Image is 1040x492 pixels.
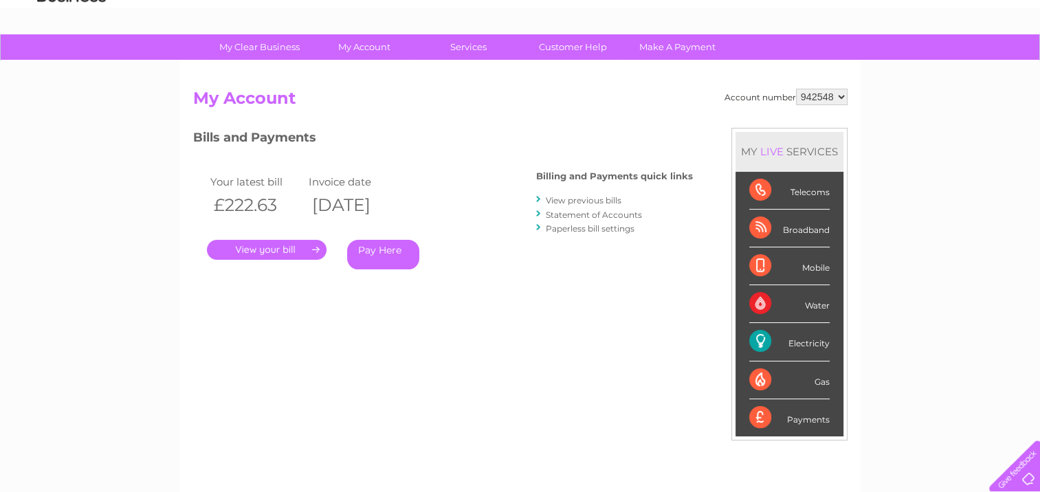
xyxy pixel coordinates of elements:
[305,191,404,219] th: [DATE]
[749,247,830,285] div: Mobile
[749,323,830,361] div: Electricity
[193,128,693,152] h3: Bills and Payments
[724,89,848,105] div: Account number
[546,210,642,220] a: Statement of Accounts
[749,172,830,210] div: Telecoms
[207,172,306,191] td: Your latest bill
[307,34,421,60] a: My Account
[347,240,419,269] a: Pay Here
[203,34,316,60] a: My Clear Business
[949,58,982,69] a: Contact
[546,195,621,205] a: View previous bills
[735,132,843,171] div: MY SERVICES
[516,34,630,60] a: Customer Help
[193,89,848,115] h2: My Account
[536,171,693,181] h4: Billing and Payments quick links
[196,8,845,67] div: Clear Business is a trading name of Verastar Limited (registered in [GEOGRAPHIC_DATA] No. 3667643...
[621,34,734,60] a: Make A Payment
[757,145,786,158] div: LIVE
[798,58,824,69] a: Water
[832,58,863,69] a: Energy
[920,58,940,69] a: Blog
[305,172,404,191] td: Invoice date
[749,399,830,436] div: Payments
[871,58,912,69] a: Telecoms
[412,34,525,60] a: Services
[749,361,830,399] div: Gas
[749,210,830,247] div: Broadband
[546,223,634,234] a: Paperless bill settings
[36,36,107,78] img: logo.png
[749,285,830,323] div: Water
[207,191,306,219] th: £222.63
[207,240,327,260] a: .
[781,7,876,24] a: 0333 014 3131
[995,58,1027,69] a: Log out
